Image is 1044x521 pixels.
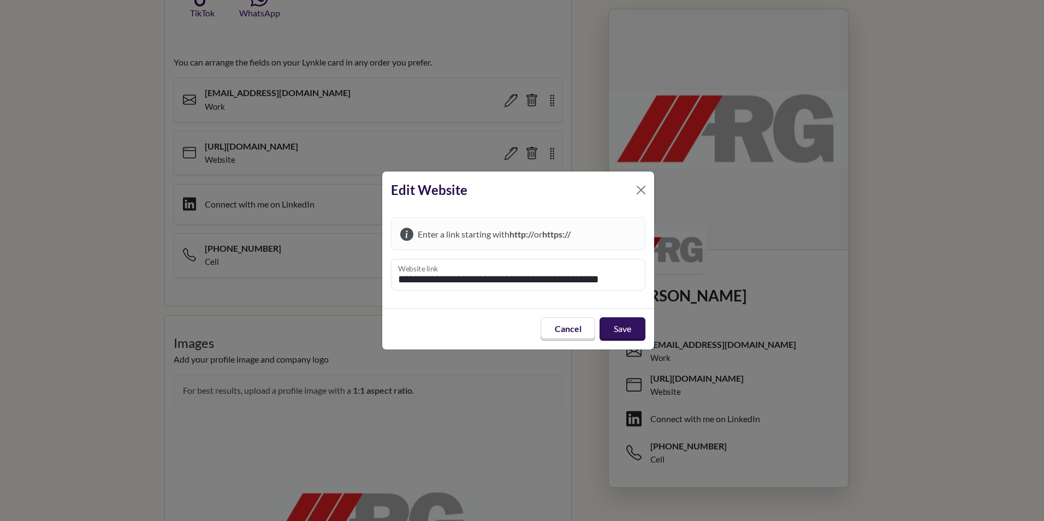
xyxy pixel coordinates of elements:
button: Close [632,181,650,199]
button: Save [600,317,645,341]
strong: https:// [542,229,571,239]
button: Cancel [541,317,595,341]
strong: Edit Website [391,182,467,198]
span: Enter a link starting with or [418,229,571,239]
strong: http:// [509,229,534,239]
